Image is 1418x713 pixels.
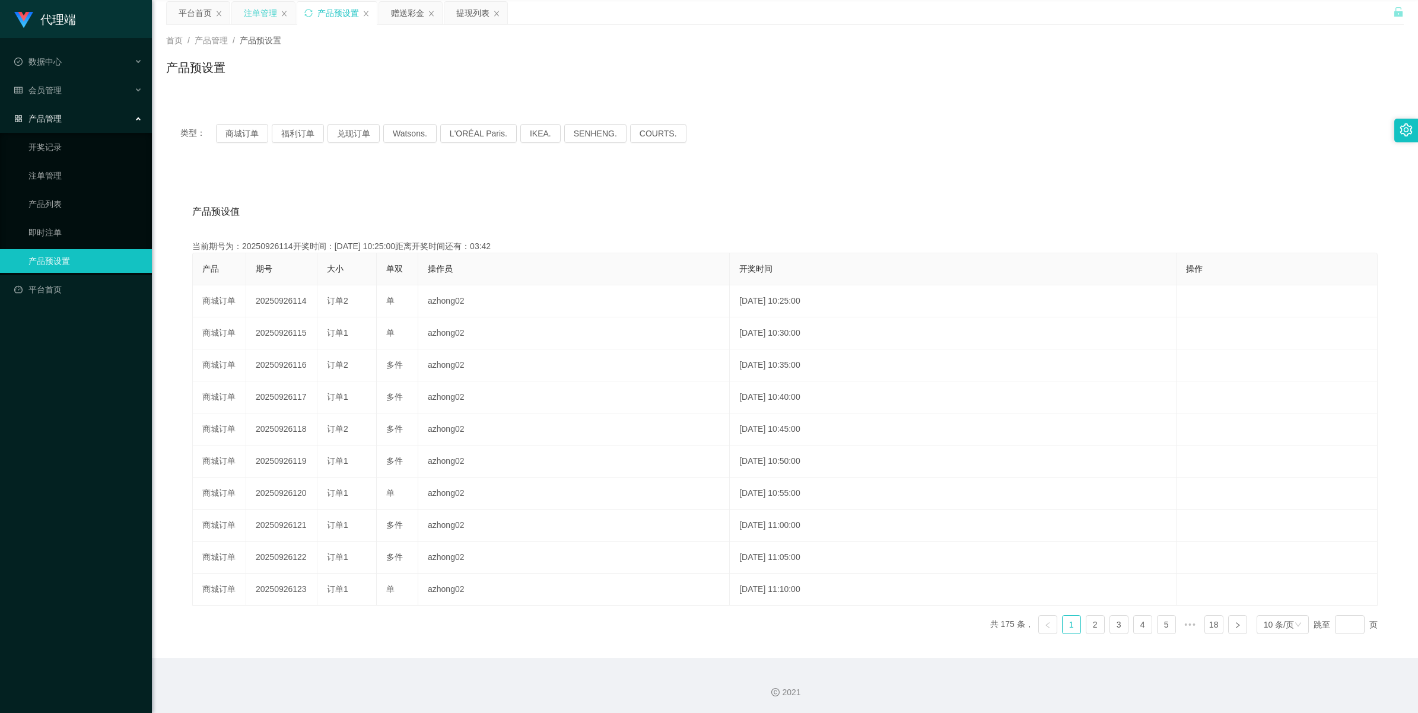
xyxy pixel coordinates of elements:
[386,264,403,273] span: 单双
[730,285,1177,317] td: [DATE] 10:25:00
[193,413,246,445] td: 商城订单
[386,552,403,562] span: 多件
[386,392,403,402] span: 多件
[328,124,380,143] button: 兑现订单
[1314,615,1378,634] div: 跳至 页
[1158,616,1175,634] a: 5
[1063,616,1080,634] a: 1
[14,14,76,24] a: 代理端
[327,296,348,305] span: 订单2
[418,381,730,413] td: azhong02
[193,542,246,574] td: 商城订单
[327,360,348,370] span: 订单2
[730,349,1177,381] td: [DATE] 10:35:00
[1234,622,1241,629] i: 图标: right
[14,278,142,301] a: 图标: dashboard平台首页
[327,424,348,434] span: 订单2
[1062,615,1081,634] li: 1
[179,2,212,24] div: 平台首页
[1134,616,1152,634] a: 4
[428,264,453,273] span: 操作员
[418,445,730,478] td: azhong02
[730,542,1177,574] td: [DATE] 11:05:00
[193,285,246,317] td: 商城订单
[192,240,1378,253] div: 当前期号为：20250926114开奖时间：[DATE] 10:25:00距离开奖时间还有：03:42
[14,85,62,95] span: 会员管理
[14,12,33,28] img: logo.9652507e.png
[1181,615,1200,634] span: •••
[386,456,403,466] span: 多件
[363,10,370,17] i: 图标: close
[246,574,317,606] td: 20250926123
[739,264,772,273] span: 开奖时间
[244,2,277,24] div: 注单管理
[304,9,313,17] i: 图标: sync
[193,349,246,381] td: 商城订单
[418,317,730,349] td: azhong02
[193,574,246,606] td: 商城订单
[14,57,62,66] span: 数据中心
[327,488,348,498] span: 订单1
[1295,621,1302,629] i: 图标: down
[418,478,730,510] td: azhong02
[216,124,268,143] button: 商城订单
[391,2,424,24] div: 赠送彩金
[166,59,225,77] h1: 产品预设置
[1393,7,1404,17] i: 图标: unlock
[1228,615,1247,634] li: 下一页
[327,264,344,273] span: 大小
[166,36,183,45] span: 首页
[246,285,317,317] td: 20250926114
[233,36,235,45] span: /
[28,221,142,244] a: 即时注单
[187,36,190,45] span: /
[386,584,395,594] span: 单
[40,1,76,39] h1: 代理端
[193,510,246,542] td: 商城订单
[14,114,62,123] span: 产品管理
[418,413,730,445] td: azhong02
[161,686,1409,699] div: 2021
[14,86,23,94] i: 图标: table
[630,124,686,143] button: COURTS.
[1086,616,1104,634] a: 2
[246,510,317,542] td: 20250926121
[428,10,435,17] i: 图标: close
[246,478,317,510] td: 20250926120
[1400,123,1413,136] i: 图标: setting
[28,164,142,187] a: 注单管理
[386,296,395,305] span: 单
[1038,615,1057,634] li: 上一页
[990,615,1034,634] li: 共 175 条，
[1186,264,1203,273] span: 操作
[246,542,317,574] td: 20250926122
[386,424,403,434] span: 多件
[202,264,219,273] span: 产品
[418,285,730,317] td: azhong02
[327,328,348,338] span: 订单1
[564,124,627,143] button: SENHENG.
[386,328,395,338] span: 单
[327,552,348,562] span: 订单1
[730,478,1177,510] td: [DATE] 10:55:00
[1109,615,1128,634] li: 3
[28,192,142,216] a: 产品列表
[327,584,348,594] span: 订单1
[327,392,348,402] span: 订单1
[520,124,561,143] button: IKEA.
[1204,615,1223,634] li: 18
[193,317,246,349] td: 商城订单
[1086,615,1105,634] li: 2
[246,381,317,413] td: 20250926117
[730,381,1177,413] td: [DATE] 10:40:00
[386,520,403,530] span: 多件
[418,510,730,542] td: azhong02
[418,542,730,574] td: azhong02
[240,36,281,45] span: 产品预设置
[730,445,1177,478] td: [DATE] 10:50:00
[418,349,730,381] td: azhong02
[180,124,216,143] span: 类型：
[440,124,517,143] button: L'ORÉAL Paris.
[1044,622,1051,629] i: 图标: left
[327,456,348,466] span: 订单1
